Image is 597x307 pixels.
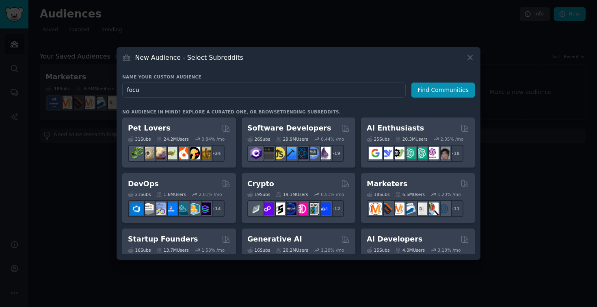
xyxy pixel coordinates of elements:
[367,123,424,133] h2: AI Enthusiasts
[176,147,188,159] img: cockatiel
[122,74,475,80] h3: Name your custom audience
[276,247,308,253] div: 20.2M Users
[392,202,404,215] img: AskMarketing
[164,147,177,159] img: turtle
[426,202,439,215] img: MarketingResearch
[415,202,427,215] img: googleads
[247,247,270,253] div: 16 Sub s
[199,147,211,159] img: dogbreed
[307,147,319,159] img: AskComputerScience
[403,147,416,159] img: chatgpt_promptDesign
[381,147,393,159] img: DeepSeek
[318,147,331,159] img: elixir
[261,202,274,215] img: 0xPolygon
[128,179,159,189] h2: DevOps
[130,202,143,215] img: azuredevops
[247,136,270,142] div: 26 Sub s
[446,200,463,217] div: + 11
[369,202,382,215] img: content_marketing
[247,192,270,197] div: 19 Sub s
[208,200,225,217] div: + 14
[327,200,344,217] div: + 12
[176,202,188,215] img: platformengineering
[321,192,344,197] div: 0.51 % /mo
[276,192,308,197] div: 19.1M Users
[156,247,188,253] div: 13.7M Users
[156,192,186,197] div: 1.6M Users
[201,247,225,253] div: 1.53 % /mo
[153,147,166,159] img: leopardgeckos
[128,247,151,253] div: 16 Sub s
[247,234,302,244] h2: Generative AI
[247,179,274,189] h2: Crypto
[187,147,200,159] img: PetAdvice
[130,147,143,159] img: herpetology
[128,123,171,133] h2: Pet Lovers
[381,202,393,215] img: bigseo
[122,109,341,115] div: No audience in mind? Explore a curated one, or browse .
[446,145,463,162] div: + 18
[247,123,331,133] h2: Software Developers
[437,202,450,215] img: OnlineMarketing
[392,147,404,159] img: AItoolsCatalog
[426,147,439,159] img: OpenAIDev
[395,247,425,253] div: 4.0M Users
[437,147,450,159] img: ArtificalIntelligence
[367,179,407,189] h2: Marketers
[321,247,344,253] div: 1.29 % /mo
[142,147,154,159] img: ballpython
[187,202,200,215] img: aws_cdk
[153,202,166,215] img: Docker_DevOps
[321,136,344,142] div: 0.44 % /mo
[156,136,188,142] div: 24.2M Users
[250,202,262,215] img: ethfinance
[403,202,416,215] img: Emailmarketing
[318,202,331,215] img: defi_
[367,136,389,142] div: 25 Sub s
[128,192,151,197] div: 21 Sub s
[369,147,382,159] img: GoogleGeminiAI
[395,192,425,197] div: 6.5M Users
[438,192,461,197] div: 1.20 % /mo
[261,147,274,159] img: software
[128,234,198,244] h2: Startup Founders
[273,202,285,215] img: ethstaker
[122,83,406,98] input: Pick a short name, like "Digital Marketers" or "Movie-Goers"
[295,202,308,215] img: defiblockchain
[199,202,211,215] img: PlatformEngineers
[367,192,389,197] div: 18 Sub s
[415,147,427,159] img: chatgpt_prompts_
[201,136,225,142] div: 0.84 % /mo
[128,136,151,142] div: 31 Sub s
[284,202,296,215] img: web3
[199,192,222,197] div: 2.01 % /mo
[440,136,463,142] div: 2.35 % /mo
[273,147,285,159] img: learnjavascript
[135,53,243,62] h3: New Audience - Select Subreddits
[367,234,422,244] h2: AI Developers
[307,202,319,215] img: CryptoNews
[367,247,389,253] div: 15 Sub s
[276,136,308,142] div: 29.9M Users
[284,147,296,159] img: iOSProgramming
[327,145,344,162] div: + 19
[142,202,154,215] img: AWS_Certified_Experts
[438,247,461,253] div: 3.18 % /mo
[411,83,475,98] button: Find Communities
[250,147,262,159] img: csharp
[395,136,427,142] div: 20.3M Users
[164,202,177,215] img: DevOpsLinks
[208,145,225,162] div: + 24
[280,109,339,114] a: trending subreddits
[295,147,308,159] img: reactnative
